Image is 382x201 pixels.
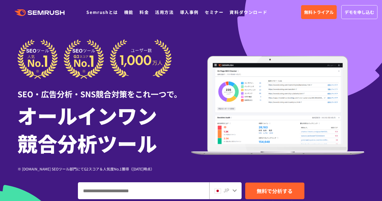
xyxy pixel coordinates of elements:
a: Semrushとは [86,9,118,15]
span: JP [223,186,229,194]
a: 導入事例 [180,9,199,15]
a: 料金 [140,9,149,15]
a: セミナー [205,9,223,15]
a: 無料トライアル [301,5,337,19]
span: 無料で分析する [257,187,293,195]
a: デモを申し込む [341,5,377,19]
a: 資料ダウンロード [230,9,267,15]
a: 無料で分析する [245,183,304,199]
a: 機能 [124,9,133,15]
input: ドメイン、キーワードまたはURLを入力してください [78,183,209,199]
div: ※ [DOMAIN_NAME] SEOツール部門にてG2スコア＆人気度No.1獲得（[DATE]時点） [18,166,191,172]
a: 活用方法 [155,9,174,15]
div: SEO・広告分析・SNS競合対策をこれ一つで。 [18,79,191,100]
h1: オールインワン 競合分析ツール [18,101,191,157]
span: デモを申し込む [345,9,374,15]
span: 無料トライアル [304,9,334,15]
